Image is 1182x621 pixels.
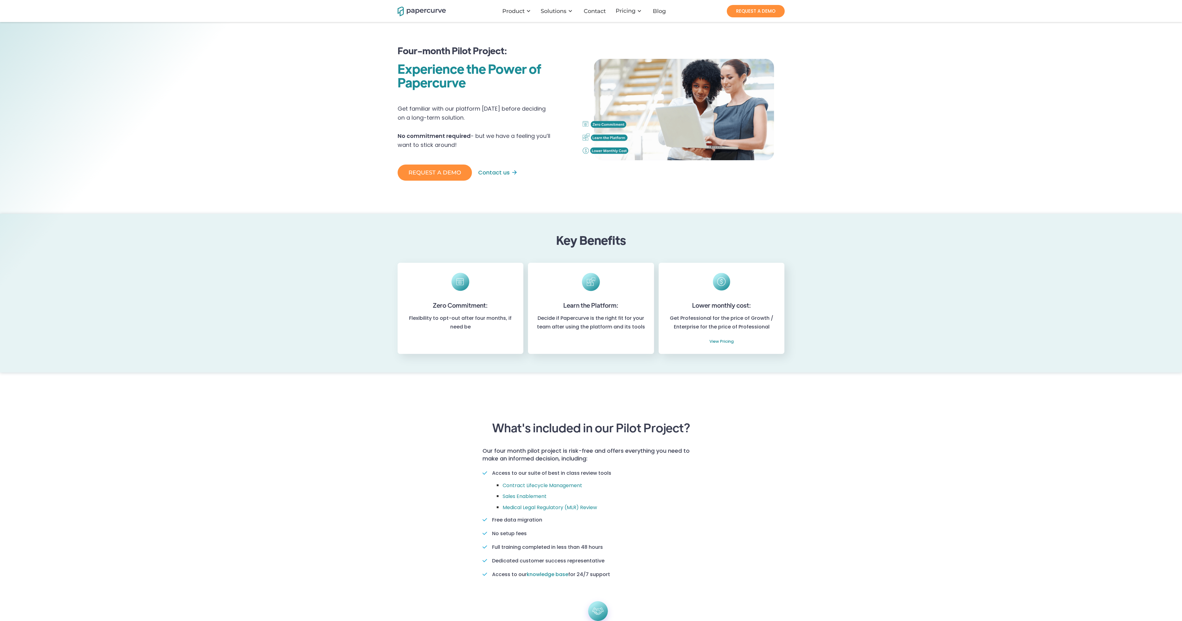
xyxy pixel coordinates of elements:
[727,5,785,17] a: REQUEST A DEMO
[398,132,551,153] p: - but we have a feeling you’ll want to stick around!
[653,8,666,14] div: Blog
[398,132,471,140] strong: No commitment required
[404,314,517,331] h6: Flexibility to opt-out after four months, if need be
[492,570,610,579] div: Access to our for 24/7 support
[398,62,572,89] h1: Experience the Power of Papercurve
[470,232,712,260] h3: Key Benefits
[648,8,672,14] a: Blog
[527,571,568,578] a: knowledge base
[482,439,700,470] h5: Our four month pilot project is risk-free and offers everything you need to make an informed deci...
[398,165,472,181] a: REQUEST A DEMO
[502,8,525,14] div: Product
[580,30,785,189] img: A screen shot of a user adding a reviewer for a given document.
[665,300,778,311] h6: Lower monthly cost:
[534,300,648,311] h6: Learn the Platform:
[492,469,611,478] div: Access to our suite of best in class review tools
[503,493,547,500] a: Sales Enablement
[492,543,603,552] div: Full training completed in less than 48 hours
[709,337,734,346] a: View Pricing
[404,300,517,311] h6: Zero Commitment:
[492,557,604,565] div: Dedicated customer success representative
[537,2,579,20] div: Solutions
[398,104,551,126] p: Get familiar with our platform [DATE] before deciding on a long-term solution.
[665,314,778,346] h6: Get Professional for the price of Growth / Enterprise for the price of Professional
[579,8,612,14] a: Contact
[499,2,537,20] div: Product
[492,422,690,433] h2: What's included in our Pilot Project?
[472,168,517,177] a: Contact us
[612,2,648,20] div: Pricing
[534,314,648,331] h6: Decide if Papercurve is the right fit for your team after using the platform and its tools
[503,504,597,511] a: Medical Legal Regulatory (MLR) Review
[541,8,566,14] div: Solutions
[398,6,438,16] a: home
[475,168,510,177] div: Contact us
[503,482,582,489] a: Contract Lifecycle Management
[616,8,635,14] a: Pricing
[492,529,527,538] div: No setup fees
[492,516,542,524] div: Free data migration
[398,46,572,59] h1: Four-month Pilot Project:
[584,8,606,14] div: Contact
